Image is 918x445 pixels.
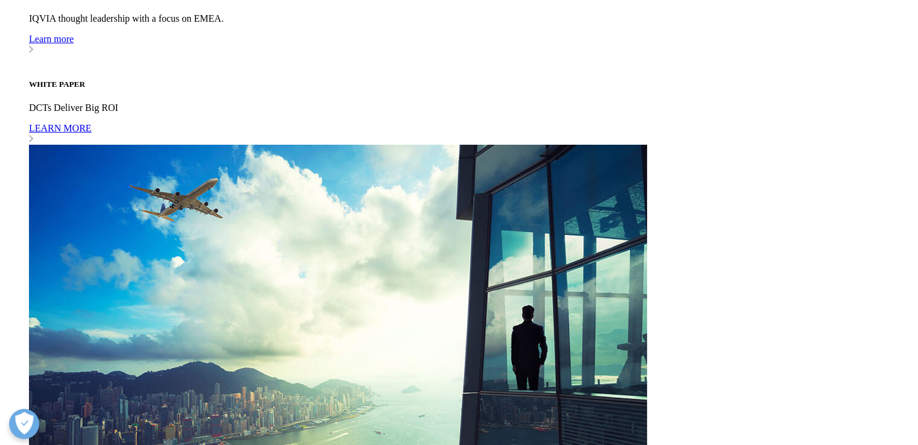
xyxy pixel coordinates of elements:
h5: WHITE PAPER [29,80,913,89]
a: Learn more [29,34,913,55]
p: DCTs Deliver Big ROI [29,103,913,113]
a: LEARN MORE [29,123,913,145]
p: IQVIA thought leadership with a focus on EMEA. [29,13,913,24]
button: Open Preferences [9,409,39,439]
